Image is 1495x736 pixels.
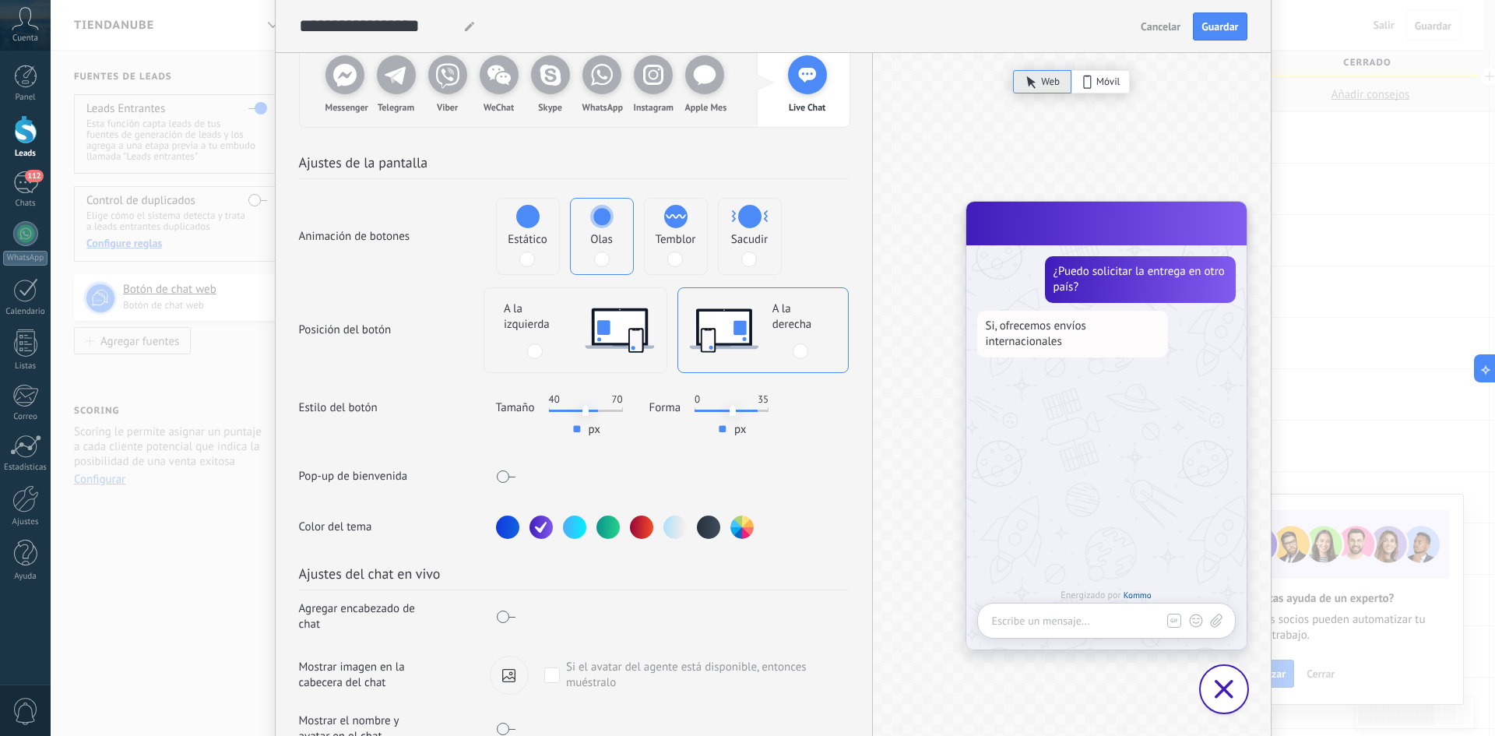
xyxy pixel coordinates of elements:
span: 112 [25,170,43,182]
div: Listas [3,361,48,372]
span: Tamaño [496,400,535,438]
span: Temblor [656,232,696,248]
span: Estilo del botón [299,400,426,416]
span: Animación de botones [299,229,426,245]
span: A la izquierda [504,301,565,333]
span: Forma [649,400,681,438]
div: Telegram [377,55,416,110]
span: Kommo [1124,590,1152,602]
div: Live Chat [788,55,827,110]
span: Live Chat [788,102,827,114]
span: WeChat [480,102,519,114]
span: 0 [695,392,700,407]
span: Skype [531,102,570,114]
span: Agregar encabezado de chat [299,601,426,632]
span: Messenger [325,102,364,114]
span: Móvil [1096,74,1120,90]
span: Viber [428,102,467,114]
span: 70 [611,392,622,407]
h2: Ajustes de la pantalla [299,153,849,179]
span: Energizado por [1061,590,1151,602]
span: Sacudir [731,232,768,248]
span: Escribe un mensaje... [992,613,1090,629]
span: 35 [758,392,769,407]
h2: Ajustes del chat en vivo [299,564,849,590]
div: Ajustes [3,517,48,527]
span: WhatsApp [582,102,621,114]
span: Color del tema [299,519,426,535]
span: Telegram [377,102,416,114]
span: Estático [508,232,547,248]
div: Calendario [3,307,48,317]
span: 40 [549,392,560,407]
div: Apple Mes [685,55,724,110]
span: Apple Mes [685,102,724,114]
div: Instagram [634,55,673,110]
button: Cancelar [1134,15,1187,38]
span: Cuenta [12,33,38,44]
div: Chats [3,199,48,209]
div: Leads [3,149,48,159]
span: Si, ofrecemos envíos internacionales [986,319,1159,350]
span: px [589,422,600,438]
div: Ayuda [3,572,48,582]
button: Guardar [1193,12,1247,40]
span: Posición del botón [299,322,426,338]
span: A la derecha [772,301,828,333]
span: Pop-up de bienvenida [299,469,426,484]
div: Estadísticas [3,463,48,473]
div: WeChat [480,55,519,110]
div: Correo [3,412,48,422]
span: ¿Puedo solicitar la entrega en otro país? [1054,264,1227,295]
div: Panel [3,93,48,103]
span: Instagram [634,102,673,114]
span: Mostrar imagen en la cabecera del chat [299,660,426,691]
span: Cancelar [1141,21,1180,32]
div: Viber [428,55,467,110]
div: Skype [531,55,570,110]
span: px [734,422,746,438]
span: Olas [590,232,612,248]
div: WhatsApp [3,251,47,266]
span: Guardar [1201,21,1238,32]
span: Web [1041,74,1060,90]
div: WhatsApp [582,55,621,110]
div: Messenger [325,55,364,110]
span: Si el avatar del agente está disponible, entonces muéstralo [566,660,849,691]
